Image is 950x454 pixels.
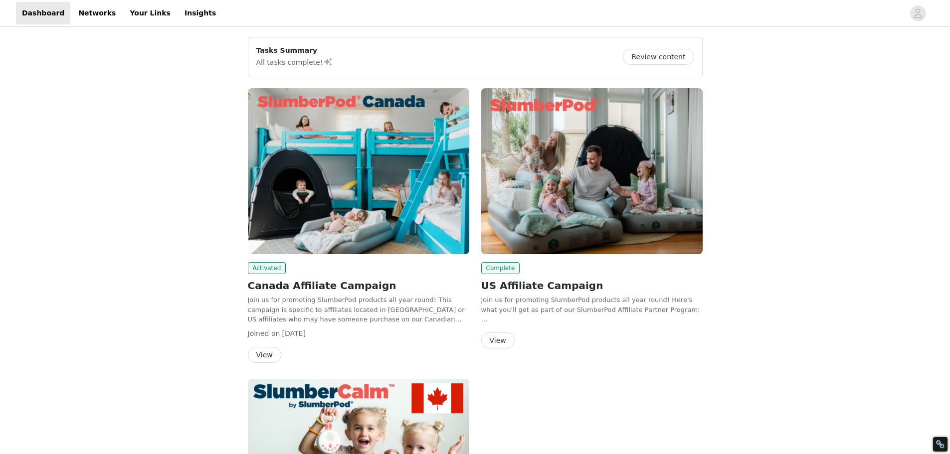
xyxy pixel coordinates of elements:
a: Your Links [124,2,177,24]
h2: Canada Affiliate Campaign [248,278,469,293]
button: Review content [623,49,694,65]
p: Join us for promoting SlumberPod products all year round! Here's what you'll get as part of our S... [481,295,703,314]
img: SlumberPod [481,88,703,254]
button: View [248,347,281,363]
p: Tasks Summary [256,45,333,56]
a: View [481,337,515,344]
p: Join us for promoting SlumberPod products all year round! This campaign is specific to affiliates... [248,295,469,324]
div: Restore Info Box &#10;&#10;NoFollow Info:&#10; META-Robots NoFollow: &#09;false&#10; META-Robots ... [936,440,945,449]
p: All tasks complete! [256,56,333,68]
span: [DATE] [282,329,306,337]
span: Joined on [248,329,280,337]
a: Networks [72,2,122,24]
h2: US Affiliate Campaign [481,278,703,293]
button: View [481,332,515,348]
img: SlumberPod Canada [248,88,469,254]
a: Insights [179,2,222,24]
span: Activated [248,262,286,274]
a: View [248,351,281,359]
div: avatar [913,5,923,21]
span: Complete [481,262,520,274]
a: Dashboard [16,2,70,24]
